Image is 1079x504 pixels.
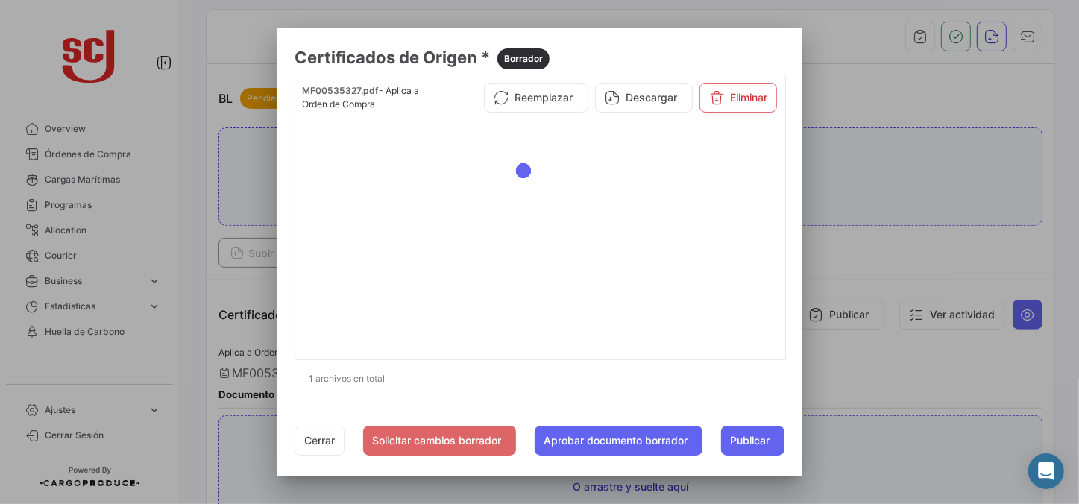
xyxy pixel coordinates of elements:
button: Publicar [721,426,784,456]
span: Publicar [730,433,770,448]
button: Solicitar cambios borrador [363,426,516,456]
button: Reemplazar [484,83,588,113]
span: Borrador [504,52,543,66]
div: Abrir Intercom Messenger [1028,453,1064,489]
span: MF00535327.pdf [302,85,379,96]
button: Cerrar [295,426,345,456]
div: 1 archivos en total [295,360,784,397]
h3: Certificados de Origen * [295,45,784,69]
button: Aprobar documento borrador [535,426,702,456]
button: Descargar [595,83,693,113]
button: Eliminar [699,83,777,113]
